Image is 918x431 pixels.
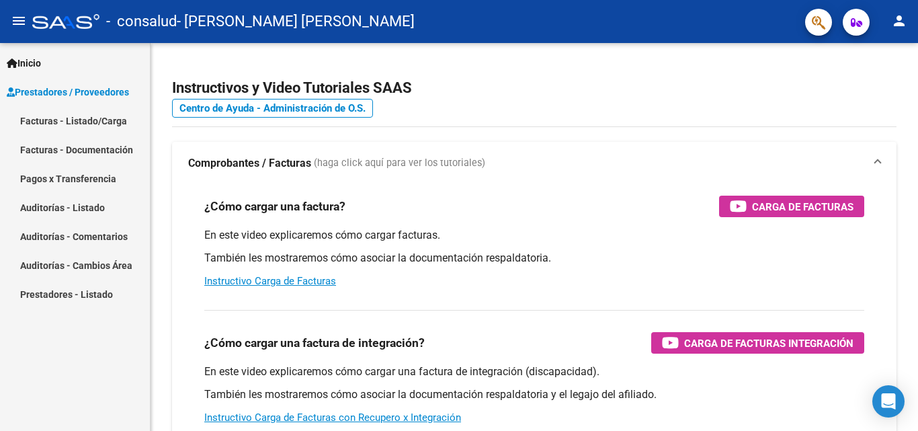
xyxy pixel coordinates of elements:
[172,99,373,118] a: Centro de Ayuda - Administración de O.S.
[719,196,864,217] button: Carga de Facturas
[204,334,425,352] h3: ¿Cómo cargar una factura de integración?
[872,385,905,418] div: Open Intercom Messenger
[172,75,896,101] h2: Instructivos y Video Tutoriales SAAS
[891,13,907,29] mat-icon: person
[188,156,311,171] strong: Comprobantes / Facturas
[106,7,177,36] span: - consalud
[204,251,864,266] p: También les mostraremos cómo asociar la documentación respaldatoria.
[204,387,864,402] p: También les mostraremos cómo asociar la documentación respaldatoria y el legajo del afiliado.
[204,412,461,424] a: Instructivo Carga de Facturas con Recupero x Integración
[204,364,864,379] p: En este video explicaremos cómo cargar una factura de integración (discapacidad).
[204,275,336,287] a: Instructivo Carga de Facturas
[314,156,485,171] span: (haga click aquí para ver los tutoriales)
[172,142,896,185] mat-expansion-panel-header: Comprobantes / Facturas (haga click aquí para ver los tutoriales)
[684,335,853,352] span: Carga de Facturas Integración
[651,332,864,354] button: Carga de Facturas Integración
[7,56,41,71] span: Inicio
[752,198,853,215] span: Carga de Facturas
[204,197,345,216] h3: ¿Cómo cargar una factura?
[11,13,27,29] mat-icon: menu
[204,228,864,243] p: En este video explicaremos cómo cargar facturas.
[7,85,129,100] span: Prestadores / Proveedores
[177,7,415,36] span: - [PERSON_NAME] [PERSON_NAME]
